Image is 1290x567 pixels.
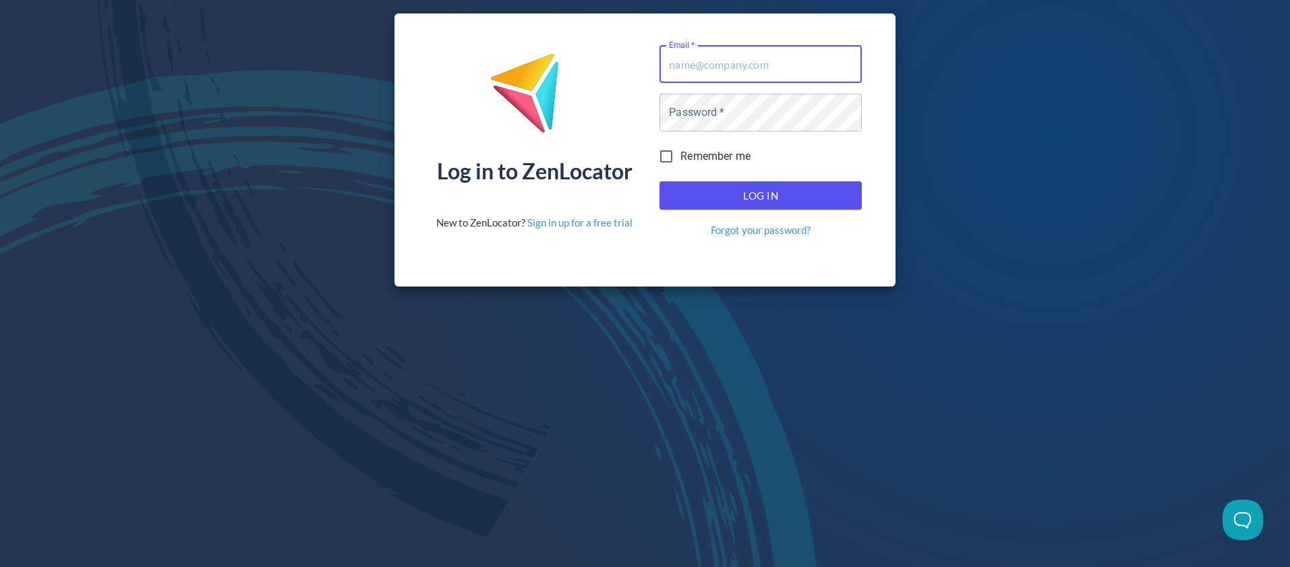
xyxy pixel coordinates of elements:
a: Forgot your password? [711,223,811,237]
a: Sign in up for a free trial [527,216,633,229]
span: Log In [674,187,847,204]
button: Log In [659,181,862,210]
img: ZenLocator [490,53,580,144]
input: name@company.com [659,45,862,83]
div: Log in to ZenLocator [437,160,633,182]
iframe: Toggle Customer Support [1223,500,1263,540]
div: New to ZenLocator? [436,216,633,230]
span: Remember me [680,148,751,165]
